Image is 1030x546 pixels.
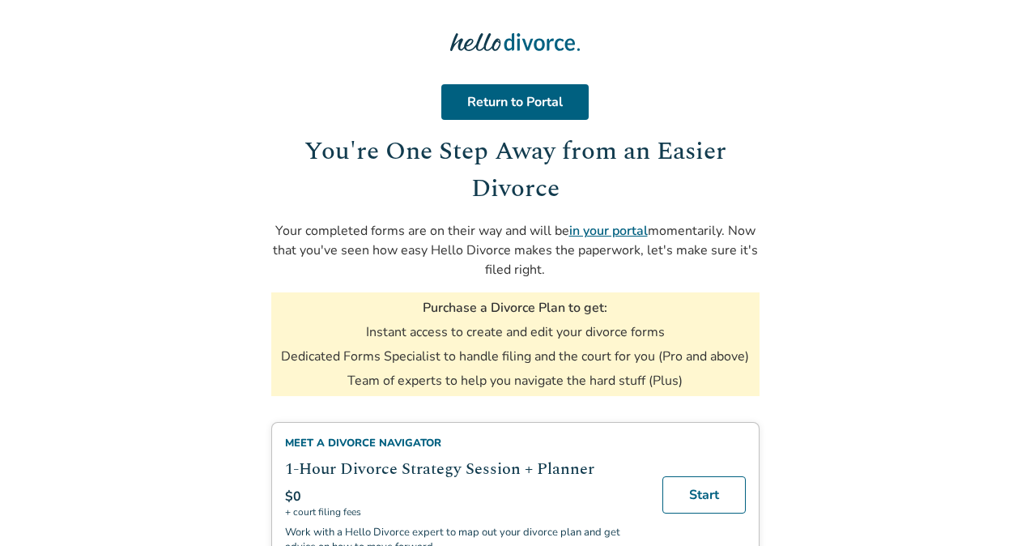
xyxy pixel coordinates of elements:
a: in your portal [569,222,648,240]
li: Dedicated Forms Specialist to handle filing and the court for you (Pro and above) [281,348,749,365]
p: Your completed forms are on their way and will be momentarily. Now that you've seen how easy Hell... [271,221,760,279]
a: Return to Portal [441,84,589,120]
span: info [448,437,458,448]
h2: 1-Hour Divorce Strategy Session + Planner [285,457,643,481]
li: Instant access to create and edit your divorce forms [366,323,665,341]
span: + court filing fees [285,505,643,518]
h1: You're One Step Away from an Easier Divorce [271,133,760,208]
div: Meet a divorce navigator [285,436,643,450]
h3: Purchase a Divorce Plan to get: [423,299,607,317]
a: Start [662,476,746,514]
span: $0 [285,488,301,505]
img: Hello Divorce Logo [450,26,580,58]
li: Team of experts to help you navigate the hard stuff (Plus) [347,372,683,390]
